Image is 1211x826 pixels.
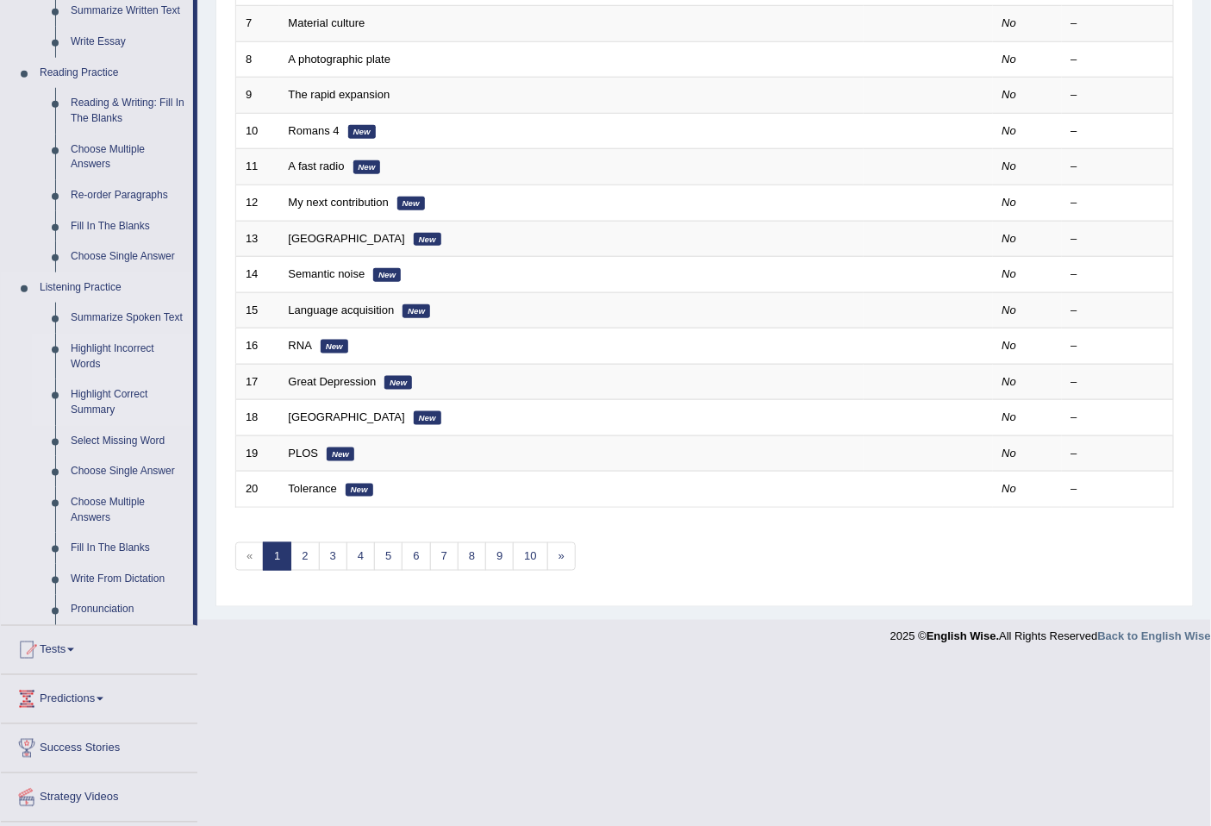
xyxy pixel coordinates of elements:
[289,303,395,316] a: Language acquisition
[263,542,291,571] a: 1
[1071,481,1164,497] div: –
[890,620,1211,645] div: 2025 © All Rights Reserved
[289,232,405,245] a: [GEOGRAPHIC_DATA]
[346,484,373,497] em: New
[1002,303,1017,316] em: No
[289,16,365,29] a: Material culture
[1,626,197,669] a: Tests
[236,472,279,508] td: 20
[374,542,403,571] a: 5
[289,447,319,460] a: PLOS
[236,149,279,185] td: 11
[1002,53,1017,66] em: No
[289,482,337,495] a: Tolerance
[236,113,279,149] td: 10
[1002,88,1017,101] em: No
[63,211,193,242] a: Fill In The Blanks
[513,542,547,571] a: 10
[63,334,193,379] a: Highlight Incorrect Words
[63,564,193,595] a: Write From Dictation
[353,160,381,174] em: New
[1071,266,1164,283] div: –
[458,542,486,571] a: 8
[1002,410,1017,423] em: No
[430,542,459,571] a: 7
[289,160,345,172] a: A fast radio
[346,542,375,571] a: 4
[63,456,193,487] a: Choose Single Answer
[1002,160,1017,172] em: No
[289,124,340,137] a: Romans 4
[289,375,377,388] a: Great Depression
[403,304,430,318] em: New
[384,376,412,390] em: New
[1002,267,1017,280] em: No
[289,53,391,66] a: A photographic plate
[1,773,197,817] a: Strategy Videos
[236,257,279,293] td: 14
[63,303,193,334] a: Summarize Spoken Text
[1002,375,1017,388] em: No
[32,272,193,303] a: Listening Practice
[321,340,348,354] em: New
[63,241,193,272] a: Choose Single Answer
[63,426,193,457] a: Select Missing Word
[1071,195,1164,211] div: –
[236,329,279,365] td: 16
[1071,123,1164,140] div: –
[1071,87,1164,103] div: –
[1002,124,1017,137] em: No
[1,675,197,718] a: Predictions
[236,435,279,472] td: 19
[63,27,193,58] a: Write Essay
[236,41,279,78] td: 8
[1002,232,1017,245] em: No
[63,135,193,180] a: Choose Multiple Answers
[1071,410,1164,426] div: –
[1002,16,1017,29] em: No
[289,410,405,423] a: [GEOGRAPHIC_DATA]
[289,339,312,352] a: RNA
[1002,447,1017,460] em: No
[1071,446,1164,462] div: –
[414,233,441,247] em: New
[547,542,576,571] a: »
[289,267,365,280] a: Semantic noise
[63,379,193,425] a: Highlight Correct Summary
[397,197,425,210] em: New
[1071,16,1164,32] div: –
[1071,159,1164,175] div: –
[1002,339,1017,352] em: No
[32,58,193,89] a: Reading Practice
[63,595,193,626] a: Pronunciation
[373,268,401,282] em: New
[1,724,197,767] a: Success Stories
[927,630,999,643] strong: English Wise.
[290,542,319,571] a: 2
[236,185,279,221] td: 12
[289,88,390,101] a: The rapid expansion
[327,447,354,461] em: New
[1071,303,1164,319] div: –
[1098,630,1211,643] a: Back to English Wise
[1002,482,1017,495] em: No
[289,196,389,209] a: My next contribution
[1071,374,1164,391] div: –
[1071,231,1164,247] div: –
[236,78,279,114] td: 9
[236,221,279,257] td: 13
[1071,52,1164,68] div: –
[236,364,279,400] td: 17
[235,542,264,571] span: «
[348,125,376,139] em: New
[236,6,279,42] td: 7
[63,180,193,211] a: Re-order Paragraphs
[236,400,279,436] td: 18
[63,487,193,533] a: Choose Multiple Answers
[319,542,347,571] a: 3
[485,542,514,571] a: 9
[402,542,430,571] a: 6
[236,292,279,329] td: 15
[1002,196,1017,209] em: No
